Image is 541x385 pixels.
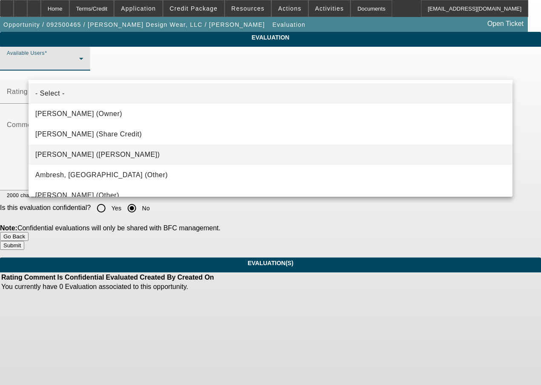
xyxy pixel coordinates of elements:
[35,88,65,99] span: - Select -
[35,109,122,119] span: [PERSON_NAME] (Owner)
[35,129,142,139] span: [PERSON_NAME] (Share Credit)
[35,170,168,180] span: Ambresh, [GEOGRAPHIC_DATA] (Other)
[35,150,160,160] span: [PERSON_NAME] ([PERSON_NAME])
[35,190,119,201] span: [PERSON_NAME] (Other)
